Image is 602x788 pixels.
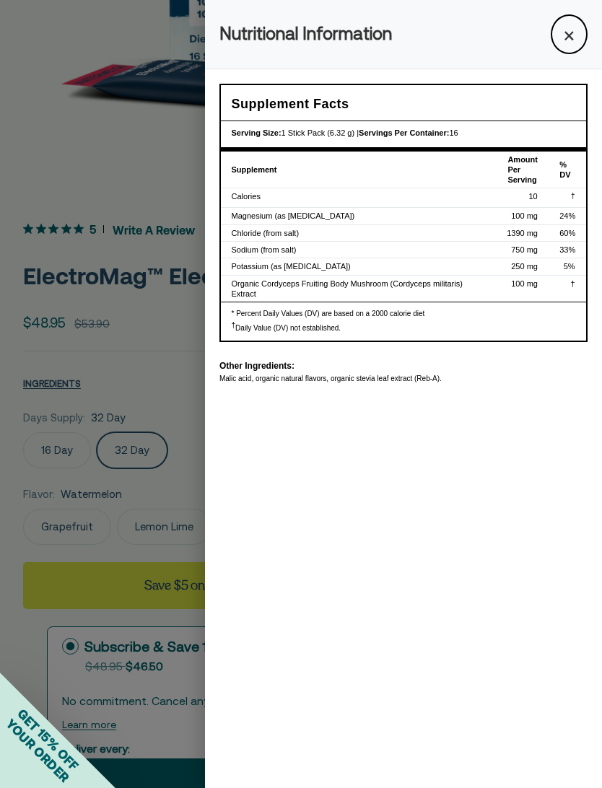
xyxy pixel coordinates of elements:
button: × [551,14,588,54]
span: † [571,192,575,200]
h2: Nutritional Information [219,20,392,48]
div: Sodium (from salt) [232,245,469,255]
span: 100 mg [511,279,538,288]
div: 1 Stick Pack (6.32 g) | 16 [232,127,575,140]
span: 10 [529,192,538,201]
span: 250 mg [511,262,538,271]
div: * Percent Daily Values (DV) are based on a 2000 calorie diet Daily Value (DV) not established. [221,302,586,340]
div: Malic acid, organic natural flavors, organic stevia leaf extract (Reb-A). [219,374,588,384]
div: Magnesium (as [MEDICAL_DATA]) [232,211,469,221]
div: Organic Cordyceps Fruiting Body Mushroom (Cordyceps militaris) Extract [232,279,469,299]
th: % DV [549,152,586,188]
strong: Servings Per Container: [359,128,449,137]
span: 100 mg [511,211,538,220]
th: Amount Per Serving [480,152,549,188]
span: GET 15% OFF [14,706,82,773]
span: 750 mg [511,245,538,254]
div: Potassium (as [MEDICAL_DATA]) [232,261,469,271]
h3: Supplement Facts [232,94,575,115]
th: Supplement [221,152,480,188]
td: 5% [549,258,586,275]
div: Chloride (from salt) [232,228,469,238]
td: † [549,275,586,302]
td: 24% [549,208,586,224]
span: Other Ingredients: [219,361,295,371]
span: YOUR ORDER [3,716,72,785]
span: † [232,321,236,329]
strong: Serving Size: [232,128,282,137]
td: 33% [549,242,586,258]
td: 60% [549,224,586,241]
span: 1390 mg [507,229,538,237]
div: Calories [232,191,469,201]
